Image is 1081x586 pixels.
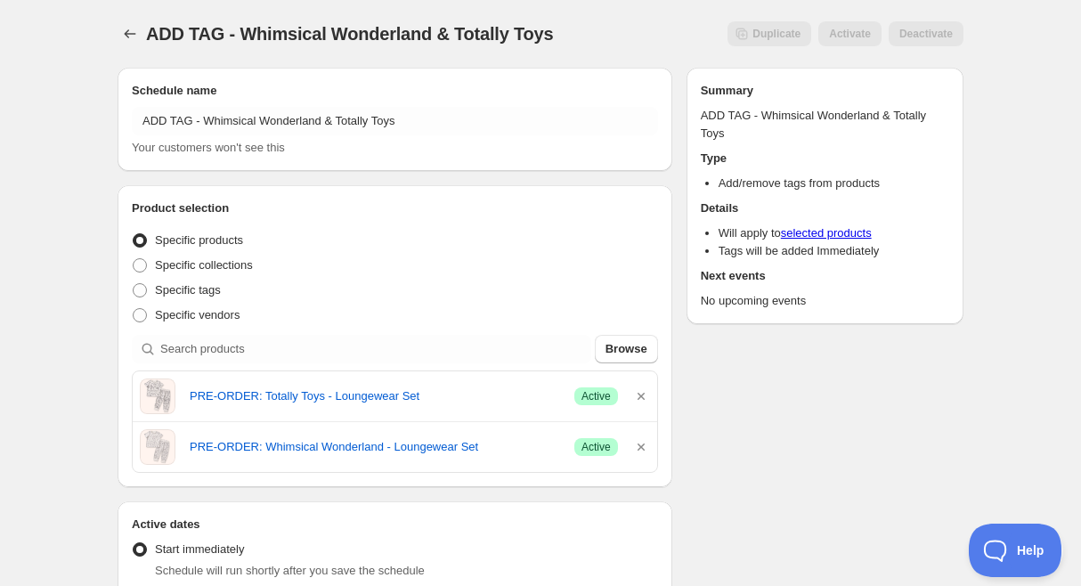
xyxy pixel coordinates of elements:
h2: Active dates [132,516,658,533]
button: Schedules [118,21,142,46]
h2: Summary [701,82,949,100]
iframe: Toggle Customer Support [969,524,1063,577]
span: Specific vendors [155,308,240,321]
h2: Schedule name [132,82,658,100]
span: Start immediately [155,542,244,556]
a: PRE-ORDER: Whimsical Wonderland - Loungewear Set [190,438,560,456]
h2: Product selection [132,199,658,217]
h2: Details [701,199,949,217]
span: Active [581,389,611,403]
li: Add/remove tags from products [719,175,949,192]
span: Specific tags [155,283,221,297]
span: Specific collections [155,258,253,272]
input: Search products [160,335,591,363]
span: Active [581,440,611,454]
span: ADD TAG - Whimsical Wonderland & Totally Toys [146,24,553,44]
h2: Type [701,150,949,167]
span: Browse [606,340,647,358]
p: No upcoming events [701,292,949,310]
li: Tags will be added Immediately [719,242,949,260]
span: Specific products [155,233,243,247]
span: Your customers won't see this [132,141,285,154]
h2: Next events [701,267,949,285]
a: PRE-ORDER: Totally Toys - Loungewear Set [190,387,560,405]
li: Will apply to [719,224,949,242]
span: Schedule will run shortly after you save the schedule [155,564,425,577]
p: ADD TAG - Whimsical Wonderland & Totally Toys [701,107,949,142]
a: selected products [781,226,872,240]
button: Browse [595,335,658,363]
